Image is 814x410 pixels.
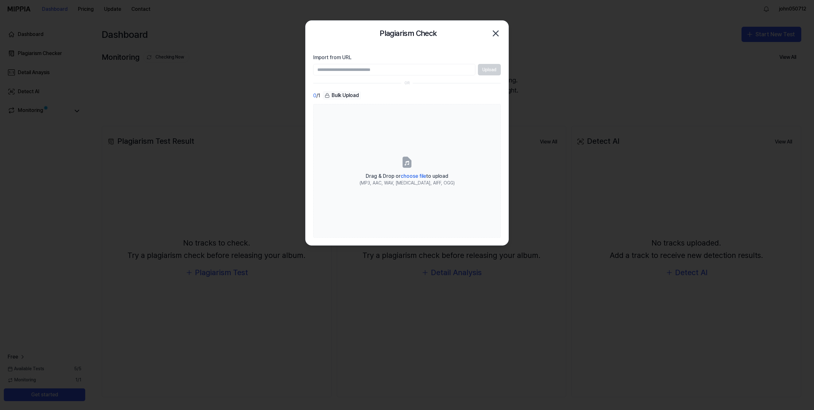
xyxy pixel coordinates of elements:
h2: Plagiarism Check [380,27,437,39]
div: / 1 [313,91,320,100]
span: Drag & Drop or to upload [366,173,448,179]
div: OR [404,80,410,86]
span: choose file [401,173,426,179]
button: Bulk Upload [323,91,361,100]
label: Import from URL [313,54,501,61]
span: 0 [313,92,316,100]
div: (MP3, AAC, WAV, [MEDICAL_DATA], AIFF, OGG) [360,180,455,186]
